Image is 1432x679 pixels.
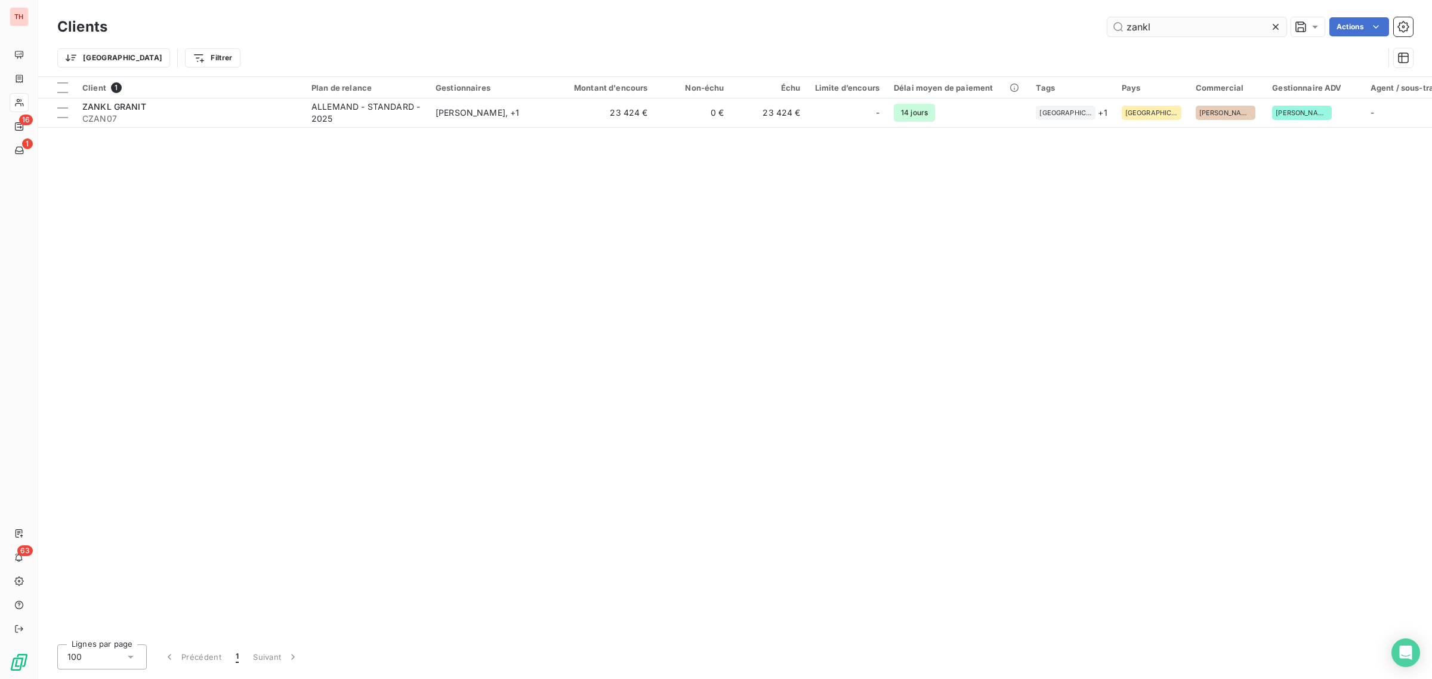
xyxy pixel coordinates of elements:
div: ALLEMAND - STANDARD - 2025 [311,101,421,125]
span: + 1 [1098,106,1107,119]
div: Open Intercom Messenger [1391,638,1420,667]
div: Gestionnaires [436,83,545,92]
button: Précédent [156,644,229,669]
span: - [1371,107,1374,118]
span: [GEOGRAPHIC_DATA] [1039,109,1092,116]
button: 1 [229,644,246,669]
div: Pays [1122,83,1181,92]
span: 1 [22,138,33,149]
span: [GEOGRAPHIC_DATA] [1125,109,1178,116]
div: Commercial [1196,83,1258,92]
span: [PERSON_NAME] [1199,109,1252,116]
input: Rechercher [1107,17,1286,36]
span: ZANKL GRANIT [82,101,146,112]
span: 1 [111,82,122,93]
button: Suivant [246,644,306,669]
span: 14 jours [894,104,935,122]
div: TH [10,7,29,26]
div: Tags [1036,83,1107,92]
div: Non-échu [662,83,724,92]
div: Délai moyen de paiement [894,83,1021,92]
span: Client [82,83,106,92]
h3: Clients [57,16,107,38]
span: CZAN07 [82,113,297,125]
td: 23 424 € [553,98,655,127]
span: 63 [17,545,33,556]
span: 100 [67,651,82,663]
div: Limite d’encours [815,83,879,92]
span: - [876,107,879,119]
button: Actions [1329,17,1389,36]
span: [PERSON_NAME] [1276,109,1328,116]
td: 0 € [655,98,732,127]
td: 23 424 € [732,98,808,127]
button: Filtrer [185,48,240,67]
div: Montant d'encours [560,83,648,92]
div: [PERSON_NAME] , + 1 [436,107,545,119]
div: Plan de relance [311,83,421,92]
div: Gestionnaire ADV [1272,83,1356,92]
div: Échu [739,83,801,92]
button: [GEOGRAPHIC_DATA] [57,48,170,67]
img: Logo LeanPay [10,653,29,672]
span: 16 [19,115,33,125]
span: 1 [236,651,239,663]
